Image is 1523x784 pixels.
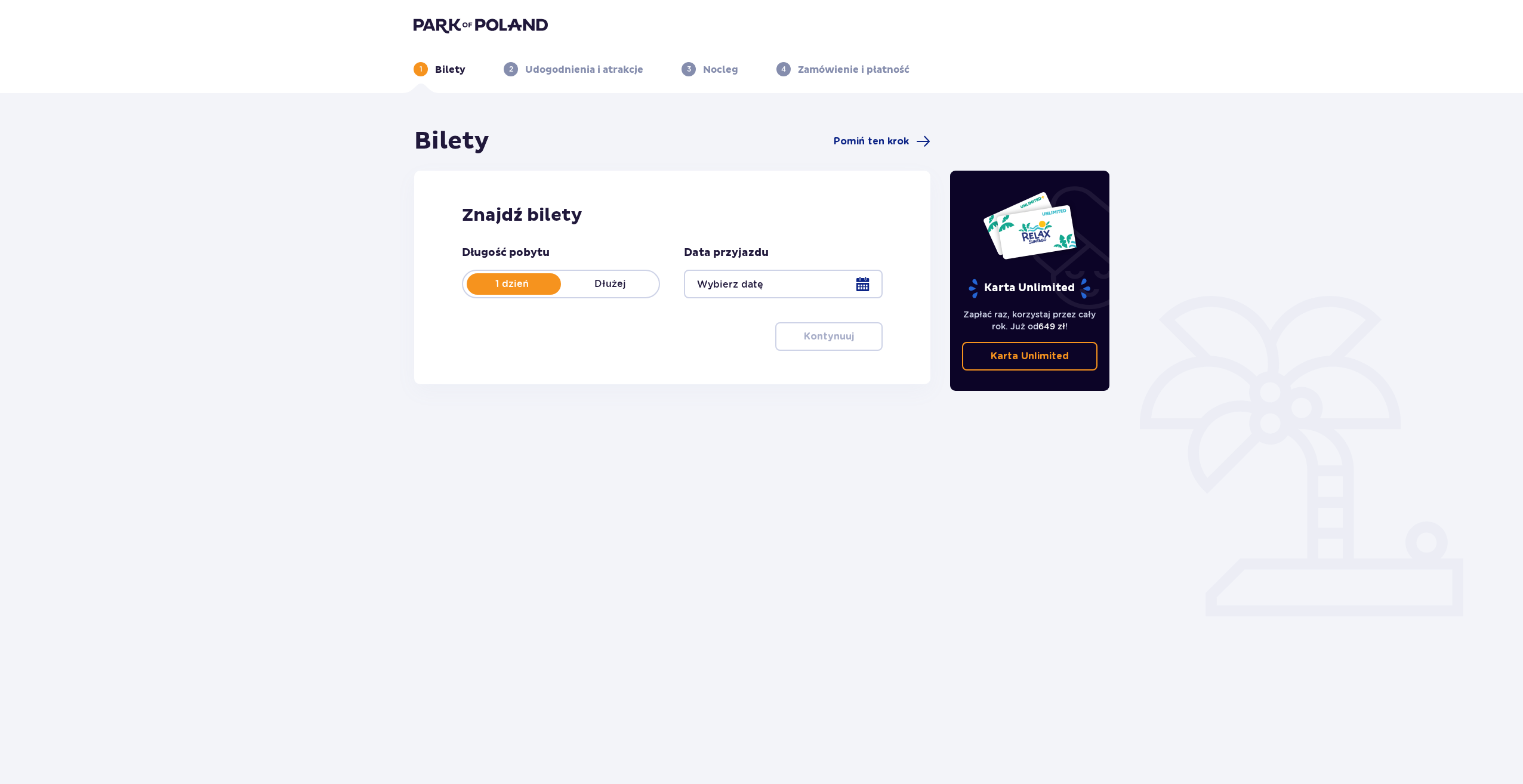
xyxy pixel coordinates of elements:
a: Pomiń ten krok [834,134,930,149]
p: 2 [509,64,513,75]
button: Kontynuuj [775,322,883,351]
p: Długość pobytu [462,246,550,260]
span: Pomiń ten krok [834,135,909,148]
img: Park of Poland logo [414,17,548,33]
h1: Bilety [414,126,489,156]
p: Data przyjazdu [684,246,769,260]
p: Nocleg [703,63,738,76]
span: 649 zł [1038,322,1065,331]
p: Bilety [435,63,465,76]
p: 1 dzień [463,277,561,291]
p: Zapłać raz, korzystaj przez cały rok. Już od ! [962,308,1098,332]
p: Udogodnienia i atrakcje [525,63,643,76]
h2: Znajdź bilety [462,204,883,227]
p: Zamówienie i płatność [798,63,910,76]
p: Karta Unlimited [991,350,1069,363]
a: Karta Unlimited [962,342,1098,371]
p: Dłużej [561,277,659,291]
p: Karta Unlimited [967,278,1092,299]
p: Kontynuuj [804,330,854,343]
p: 3 [687,64,691,75]
p: 1 [420,64,423,75]
p: 4 [781,64,786,75]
